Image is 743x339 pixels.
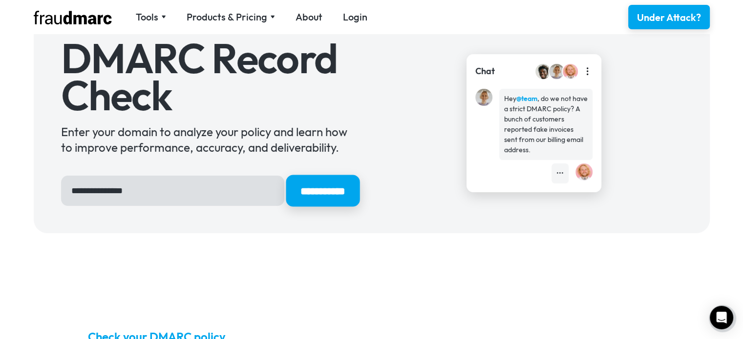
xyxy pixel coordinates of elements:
div: Tools [136,10,158,24]
div: Tools [136,10,166,24]
div: Enter your domain to analyze your policy and learn how to improve performance, accuracy, and deli... [61,124,358,155]
a: Under Attack? [628,5,710,29]
div: Under Attack? [637,11,701,24]
form: Hero Sign Up Form [61,176,358,206]
div: Products & Pricing [187,10,275,24]
div: Chat [475,65,495,78]
h1: DMARC Record Check [61,40,358,114]
a: Login [343,10,367,24]
div: Hey , do we not have a strict DMARC policy? A bunch of customers reported fake invoices sent from... [504,94,588,155]
div: Products & Pricing [187,10,267,24]
div: Open Intercom Messenger [710,306,733,329]
strong: @team [516,94,537,103]
div: ••• [556,168,564,179]
a: About [296,10,322,24]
